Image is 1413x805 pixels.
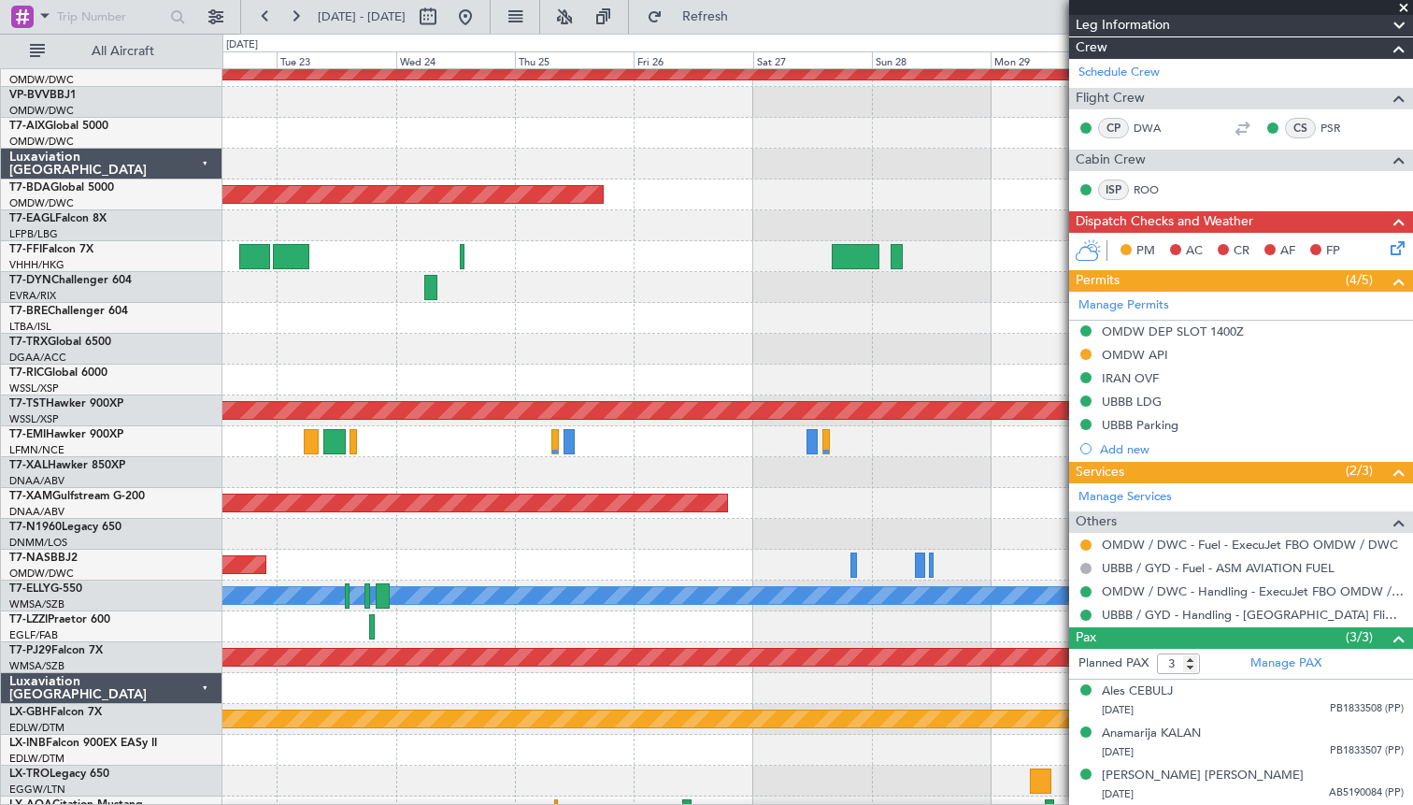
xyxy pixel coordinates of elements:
a: DGAA/ACC [9,351,66,365]
a: PSR [1320,120,1363,137]
a: ROO [1134,181,1176,198]
span: PB1833507 (PP) [1330,743,1404,759]
span: T7-TST [9,398,46,410]
span: T7-EMI [9,429,46,440]
span: (3/3) [1346,627,1373,647]
div: Ales CEBULJ [1102,683,1173,701]
div: Tue 23 [277,51,395,68]
a: Manage Services [1078,488,1172,507]
div: Sun 28 [872,51,991,68]
span: Services [1076,462,1124,483]
a: T7-FFIFalcon 7X [9,244,93,255]
a: Schedule Crew [1078,64,1160,82]
a: EVRA/RIX [9,289,56,303]
span: PB1833508 (PP) [1330,701,1404,717]
a: WMSA/SZB [9,659,64,673]
a: Manage Permits [1078,296,1169,315]
span: CR [1234,242,1249,261]
div: Anamarija KALAN [1102,725,1201,743]
a: EDLW/DTM [9,752,64,766]
a: T7-BREChallenger 604 [9,306,128,317]
span: Others [1076,511,1117,533]
a: VHHH/HKG [9,258,64,272]
a: LX-GBHFalcon 7X [9,707,102,718]
div: Sat 27 [753,51,872,68]
a: Manage PAX [1250,654,1321,673]
span: T7-N1960 [9,522,62,533]
a: T7-LZZIPraetor 600 [9,614,110,625]
span: (4/5) [1346,270,1373,290]
span: Refresh [666,10,745,23]
span: [DATE] [1102,787,1134,801]
span: T7-ELLY [9,583,50,595]
span: Permits [1076,270,1120,292]
span: T7-FFI [9,244,42,255]
span: T7-LZZI [9,614,48,625]
span: T7-NAS [9,553,50,564]
a: T7-PJ29Falcon 7X [9,645,103,656]
button: Refresh [638,2,750,32]
span: Dispatch Checks and Weather [1076,211,1253,233]
span: [DATE] [1102,745,1134,759]
div: OMDW DEP SLOT 1400Z [1102,323,1244,339]
div: [DATE] [226,37,258,53]
div: CS [1285,118,1316,138]
span: AB5190084 (PP) [1329,785,1404,801]
span: Crew [1076,37,1107,59]
div: UBBB LDG [1102,394,1162,410]
span: AC [1186,242,1203,261]
a: T7-TRXGlobal 6500 [9,337,111,348]
span: T7-XAM [9,491,52,502]
a: UBBB / GYD - Handling - [GEOGRAPHIC_DATA] Flight Support [1102,607,1404,623]
span: [DATE] [1102,703,1134,717]
a: DNAA/ABV [9,505,64,519]
a: LFPB/LBG [9,227,58,241]
div: Wed 24 [396,51,515,68]
input: Trip Number [57,3,164,31]
a: VP-BVVBBJ1 [9,90,77,101]
label: Planned PAX [1078,654,1149,673]
a: WMSA/SZB [9,597,64,611]
div: OMDW API [1102,347,1168,363]
a: OMDW/DWC [9,135,74,149]
a: OMDW/DWC [9,567,74,581]
span: T7-RIC [9,367,44,379]
div: UBBB Parking [1102,417,1178,433]
a: T7-AIXGlobal 5000 [9,121,108,132]
span: [DATE] - [DATE] [318,8,406,25]
a: UBBB / GYD - Fuel - ASM AVIATION FUEL [1102,560,1334,576]
button: All Aircraft [21,36,203,66]
span: (2/3) [1346,461,1373,481]
span: T7-BDA [9,182,50,194]
span: T7-BRE [9,306,48,317]
a: T7-RICGlobal 6000 [9,367,107,379]
span: Flight Crew [1076,88,1145,109]
div: Mon 29 [991,51,1109,68]
a: OMDW/DWC [9,73,74,87]
a: EGLF/FAB [9,628,58,642]
a: T7-XAMGulfstream G-200 [9,491,145,502]
a: EDLW/DTM [9,721,64,735]
a: T7-BDAGlobal 5000 [9,182,114,194]
a: T7-N1960Legacy 650 [9,522,121,533]
span: LX-GBH [9,707,50,718]
span: T7-TRX [9,337,48,348]
a: LX-TROLegacy 650 [9,769,109,780]
a: T7-NASBBJ2 [9,553,78,564]
span: T7-DYN [9,275,51,286]
a: OMDW / DWC - Fuel - ExecuJet FBO OMDW / DWC [1102,537,1398,553]
div: Fri 26 [634,51,752,68]
span: LX-TRO [9,769,50,780]
a: T7-XALHawker 850XP [9,460,125,471]
span: FP [1326,242,1340,261]
span: T7-XAL [9,460,48,471]
span: AF [1280,242,1295,261]
span: PM [1136,242,1155,261]
span: All Aircraft [49,45,197,58]
div: ISP [1098,180,1129,200]
a: T7-TSTHawker 900XP [9,398,123,410]
span: T7-AIX [9,121,45,132]
a: OMDW/DWC [9,104,74,118]
span: Pax [1076,627,1096,649]
div: CP [1098,118,1129,138]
